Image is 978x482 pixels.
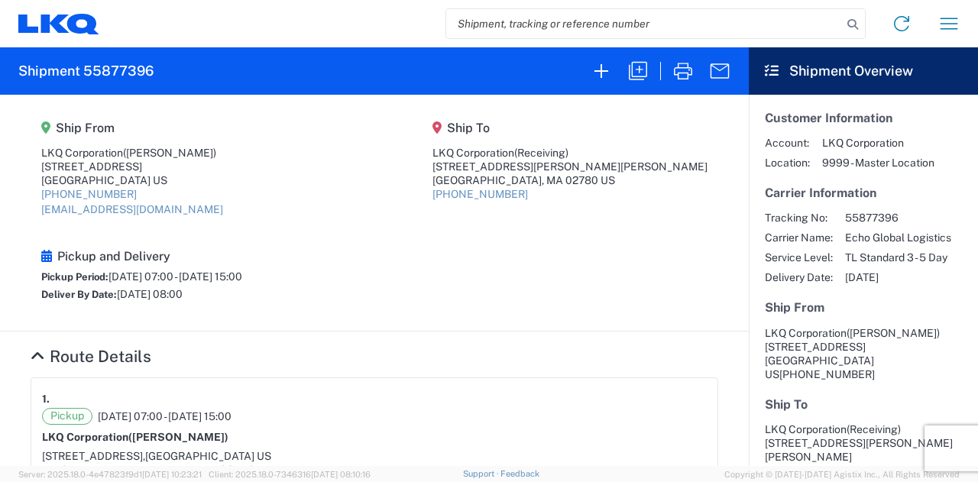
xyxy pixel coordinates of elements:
[765,136,810,150] span: Account:
[749,47,978,95] header: Shipment Overview
[847,423,901,435] span: (Receiving)
[209,470,371,479] span: Client: 2025.18.0-7346316
[142,470,202,479] span: [DATE] 10:23:21
[42,408,92,425] span: Pickup
[779,368,875,380] span: [PHONE_NUMBER]
[765,326,962,381] address: [GEOGRAPHIC_DATA] US
[765,111,962,125] h5: Customer Information
[765,251,833,264] span: Service Level:
[845,270,951,284] span: [DATE]
[432,160,708,173] div: [STREET_ADDRESS][PERSON_NAME][PERSON_NAME]
[845,211,951,225] span: 55877396
[765,270,833,284] span: Delivery Date:
[18,62,154,80] h2: Shipment 55877396
[42,431,228,443] strong: LKQ Corporation
[41,188,137,200] a: [PHONE_NUMBER]
[765,186,962,200] h5: Carrier Information
[432,146,708,160] div: LKQ Corporation
[311,470,371,479] span: [DATE] 08:10:16
[765,300,962,315] h5: Ship From
[31,347,151,366] a: Hide Details
[41,271,108,283] span: Pickup Period:
[123,147,216,159] span: ([PERSON_NAME])
[847,327,940,339] span: ([PERSON_NAME])
[765,327,847,339] span: LKQ Corporation
[41,160,223,173] div: [STREET_ADDRESS]
[845,251,951,264] span: TL Standard 3 - 5 Day
[845,231,951,244] span: Echo Global Logistics
[765,231,833,244] span: Carrier Name:
[108,270,242,283] span: [DATE] 07:00 - [DATE] 15:00
[765,156,810,170] span: Location:
[822,156,934,170] span: 9999 - Master Location
[42,463,707,477] div: [PHONE_NUMBER], [EMAIL_ADDRESS][DOMAIN_NAME]
[41,249,242,264] h5: Pickup and Delivery
[432,188,528,200] a: [PHONE_NUMBER]
[514,147,568,159] span: (Receiving)
[42,450,145,462] span: [STREET_ADDRESS],
[98,409,232,423] span: [DATE] 07:00 - [DATE] 15:00
[18,470,202,479] span: Server: 2025.18.0-4e47823f9d1
[41,173,223,187] div: [GEOGRAPHIC_DATA] US
[765,423,953,463] span: LKQ Corporation [STREET_ADDRESS][PERSON_NAME][PERSON_NAME]
[42,389,50,408] strong: 1.
[117,288,183,300] span: [DATE] 08:00
[822,136,934,150] span: LKQ Corporation
[41,146,223,160] div: LKQ Corporation
[500,469,539,478] a: Feedback
[765,211,833,225] span: Tracking No:
[724,467,960,481] span: Copyright © [DATE]-[DATE] Agistix Inc., All Rights Reserved
[463,469,501,478] a: Support
[432,173,708,187] div: [GEOGRAPHIC_DATA], MA 02780 US
[41,289,117,300] span: Deliver By Date:
[432,121,708,135] h5: Ship To
[765,341,866,353] span: [STREET_ADDRESS]
[41,121,223,135] h5: Ship From
[765,397,962,412] h5: Ship To
[446,9,842,38] input: Shipment, tracking or reference number
[41,203,223,215] a: [EMAIL_ADDRESS][DOMAIN_NAME]
[145,450,271,462] span: [GEOGRAPHIC_DATA] US
[128,431,228,443] span: ([PERSON_NAME])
